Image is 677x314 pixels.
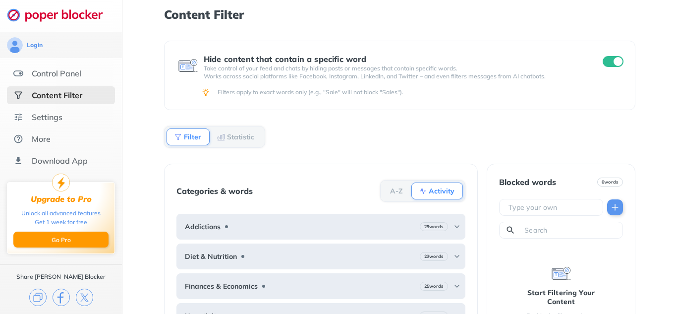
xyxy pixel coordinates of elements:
[13,112,23,122] img: settings.svg
[21,209,101,218] div: Unlock all advanced features
[174,133,182,141] img: Filter
[7,37,23,53] img: avatar.svg
[52,174,70,191] img: upgrade-to-pro.svg
[204,64,585,72] p: Take control of your feed and chats by hiding posts or messages that contain specific words.
[204,72,585,80] p: Works across social platforms like Facebook, Instagram, LinkedIn, and Twitter – and even filters ...
[204,55,585,63] div: Hide content that contain a specific word
[602,179,619,186] b: 0 words
[29,289,47,306] img: copy.svg
[32,134,51,144] div: More
[31,194,92,204] div: Upgrade to Pro
[185,223,221,231] b: Addictions
[523,225,619,235] input: Search
[13,90,23,100] img: social-selected.svg
[515,288,607,306] div: Start Filtering Your Content
[419,187,427,195] img: Activity
[217,133,225,141] img: Statistic
[185,282,258,290] b: Finances & Economics
[27,41,43,49] div: Login
[13,68,23,78] img: features.svg
[390,188,403,194] b: A-Z
[429,188,454,194] b: Activity
[32,90,82,100] div: Content Filter
[16,273,106,281] div: Share [PERSON_NAME] Blocker
[13,156,23,166] img: download-app.svg
[424,283,444,290] b: 25 words
[164,8,635,21] h1: Content Filter
[176,187,253,195] div: Categories & words
[32,112,62,122] div: Settings
[227,134,254,140] b: Statistic
[508,202,599,212] input: Type your own
[218,88,621,96] div: Filters apply to exact words only (e.g., "Sale" will not block "Sales").
[35,218,87,227] div: Get 1 week for free
[32,156,88,166] div: Download App
[53,289,70,306] img: facebook.svg
[499,178,556,187] div: Blocked words
[424,253,444,260] b: 23 words
[13,134,23,144] img: about.svg
[424,223,444,230] b: 29 words
[76,289,93,306] img: x.svg
[184,134,201,140] b: Filter
[32,68,81,78] div: Control Panel
[13,232,109,248] button: Go Pro
[185,252,237,260] b: Diet & Nutrition
[7,8,113,22] img: logo-webpage.svg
